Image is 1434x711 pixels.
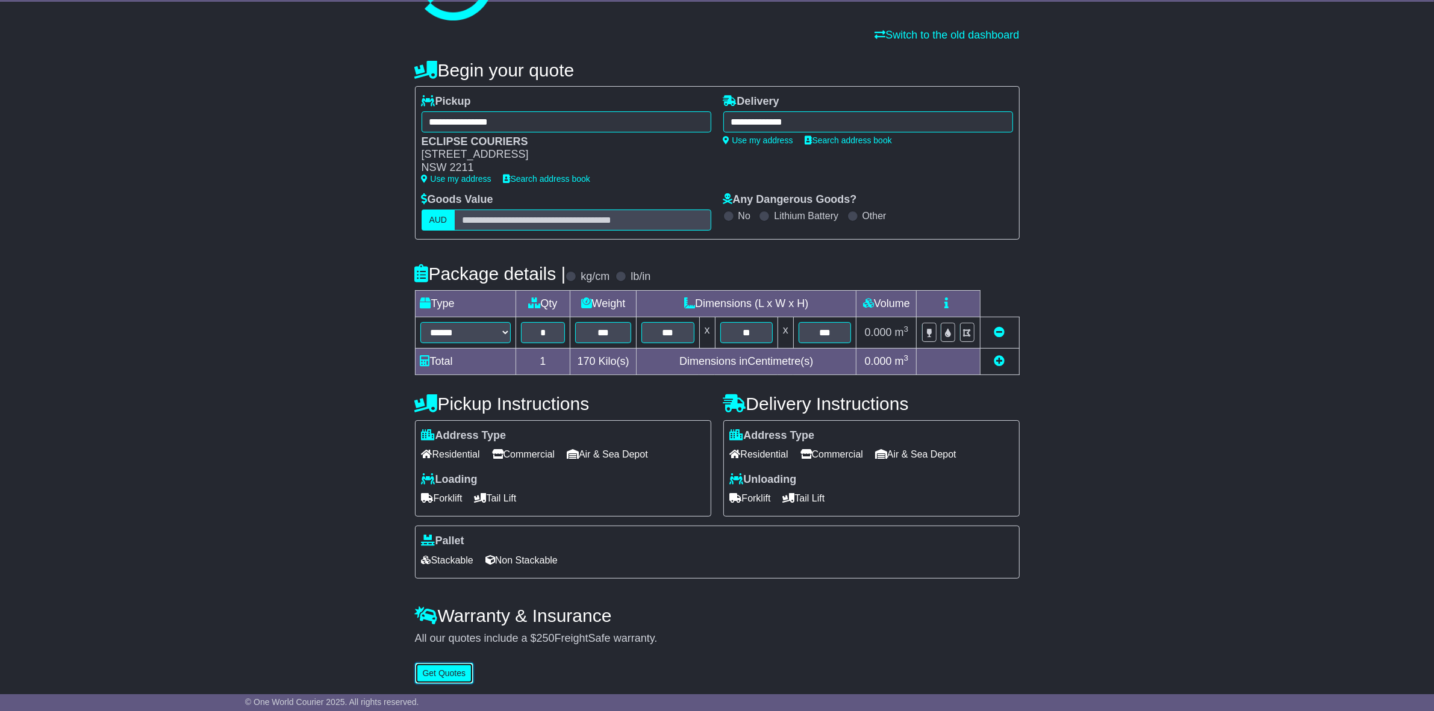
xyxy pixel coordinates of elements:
span: Tail Lift [475,489,517,508]
td: 1 [516,348,570,374]
a: Add new item [994,355,1005,367]
td: Qty [516,290,570,317]
span: Forklift [422,489,463,508]
sup: 3 [904,324,909,334]
td: x [699,317,715,348]
span: Air & Sea Depot [567,445,648,464]
span: Commercial [492,445,555,464]
h4: Warranty & Insurance [415,606,1020,626]
h4: Package details | [415,264,566,284]
a: Remove this item [994,326,1005,338]
span: Residential [730,445,788,464]
label: Goods Value [422,193,493,206]
label: Pickup [422,95,471,108]
td: Kilo(s) [570,348,637,374]
label: No [738,210,750,222]
td: Weight [570,290,637,317]
h4: Begin your quote [415,60,1020,80]
label: Delivery [723,95,779,108]
span: 0.000 [865,355,892,367]
a: Search address book [503,174,590,184]
label: Lithium Battery [774,210,838,222]
span: Stackable [422,551,473,570]
span: © One World Courier 2025. All rights reserved. [245,697,419,707]
span: m [895,326,909,338]
label: lb/in [631,270,650,284]
label: Address Type [730,429,815,442]
label: Address Type [422,429,507,442]
a: Search address book [805,135,892,145]
a: Switch to the old dashboard [874,29,1019,41]
div: NSW 2211 [422,161,699,175]
label: Other [862,210,887,222]
h4: Pickup Instructions [415,394,711,414]
span: 170 [578,355,596,367]
td: Volume [856,290,917,317]
span: Air & Sea Depot [875,445,956,464]
label: kg/cm [581,270,609,284]
span: 0.000 [865,326,892,338]
span: Forklift [730,489,771,508]
span: 250 [537,632,555,644]
span: Non Stackable [485,551,558,570]
sup: 3 [904,353,909,362]
a: Use my address [422,174,491,184]
span: Commercial [800,445,863,464]
label: Unloading [730,473,797,486]
div: [STREET_ADDRESS] [422,148,699,161]
td: Type [415,290,516,317]
a: Use my address [723,135,793,145]
span: m [895,355,909,367]
label: Pallet [422,535,464,548]
div: All our quotes include a $ FreightSafe warranty. [415,632,1020,645]
label: Any Dangerous Goods? [723,193,857,206]
button: Get Quotes [415,663,474,684]
span: Tail Lift [783,489,825,508]
h4: Delivery Instructions [723,394,1020,414]
td: Dimensions (L x W x H) [637,290,856,317]
div: ECLIPSE COURIERS [422,135,699,149]
td: Dimensions in Centimetre(s) [637,348,856,374]
label: Loading [422,473,478,486]
span: Residential [422,445,480,464]
td: x [778,317,793,348]
td: Total [415,348,516,374]
label: AUD [422,210,455,231]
